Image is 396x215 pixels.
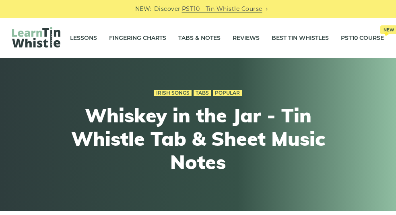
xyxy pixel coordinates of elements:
[178,28,221,48] a: Tabs & Notes
[233,28,260,48] a: Reviews
[154,90,192,96] a: Irish Songs
[272,28,329,48] a: Best Tin Whistles
[194,90,211,96] a: Tabs
[341,28,384,48] a: PST10 CourseNew
[12,27,60,48] img: LearnTinWhistle.com
[70,28,97,48] a: Lessons
[50,104,346,174] h1: Whiskey in the Jar - Tin Whistle Tab & Sheet Music Notes
[109,28,166,48] a: Fingering Charts
[213,90,242,96] a: Popular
